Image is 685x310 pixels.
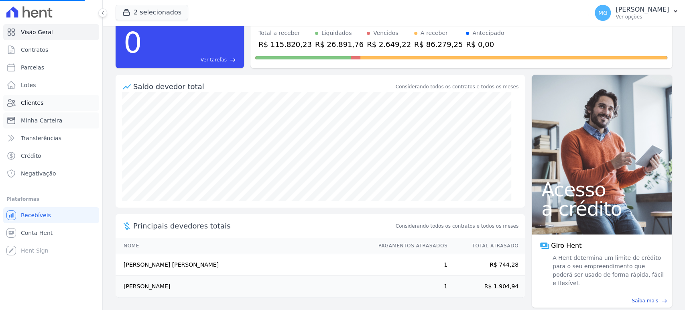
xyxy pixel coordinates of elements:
[588,2,685,24] button: MG [PERSON_NAME] Ver opções
[3,148,99,164] a: Crédito
[661,298,667,304] span: east
[396,83,518,90] div: Considerando todos os contratos e todos os meses
[448,238,525,254] th: Total Atrasado
[3,112,99,128] a: Minha Carteira
[551,241,581,251] span: Giro Hent
[598,10,608,16] span: MG
[21,229,53,237] span: Conta Hent
[466,39,504,50] div: R$ 0,00
[21,46,48,54] span: Contratos
[21,28,53,36] span: Visão Geral
[124,22,142,63] div: 0
[258,39,312,50] div: R$ 115.820,23
[116,254,371,276] td: [PERSON_NAME] [PERSON_NAME]
[3,95,99,111] a: Clientes
[3,77,99,93] a: Lotes
[421,29,448,37] div: A receber
[258,29,312,37] div: Total a receber
[116,5,188,20] button: 2 selecionados
[21,211,51,219] span: Recebíveis
[371,254,448,276] td: 1
[116,238,371,254] th: Nome
[145,56,236,63] a: Ver tarefas east
[133,220,394,231] span: Principais devedores totais
[616,6,669,14] p: [PERSON_NAME]
[3,59,99,75] a: Parcelas
[21,116,62,124] span: Minha Carteira
[373,29,398,37] div: Vencidos
[116,276,371,298] td: [PERSON_NAME]
[3,225,99,241] a: Conta Hent
[396,222,518,230] span: Considerando todos os contratos e todos os meses
[230,57,236,63] span: east
[201,56,227,63] span: Ver tarefas
[21,81,36,89] span: Lotes
[472,29,504,37] div: Antecipado
[541,180,663,199] span: Acesso
[21,169,56,177] span: Negativação
[133,81,394,92] div: Saldo devedor total
[321,29,352,37] div: Liquidados
[367,39,411,50] div: R$ 2.649,22
[3,130,99,146] a: Transferências
[3,24,99,40] a: Visão Geral
[315,39,364,50] div: R$ 26.891,76
[371,276,448,298] td: 1
[632,297,658,304] span: Saiba mais
[21,63,44,71] span: Parcelas
[414,39,463,50] div: R$ 86.279,25
[21,152,41,160] span: Crédito
[541,199,663,218] span: a crédito
[551,254,664,288] span: A Hent determina um limite de crédito para o seu empreendimento que poderá ser usado de forma ráp...
[3,165,99,182] a: Negativação
[3,207,99,223] a: Recebíveis
[448,276,525,298] td: R$ 1.904,94
[21,134,61,142] span: Transferências
[6,194,96,204] div: Plataformas
[616,14,669,20] p: Ver opções
[371,238,448,254] th: Pagamentos Atrasados
[537,297,667,304] a: Saiba mais east
[21,99,43,107] span: Clientes
[3,42,99,58] a: Contratos
[448,254,525,276] td: R$ 744,28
